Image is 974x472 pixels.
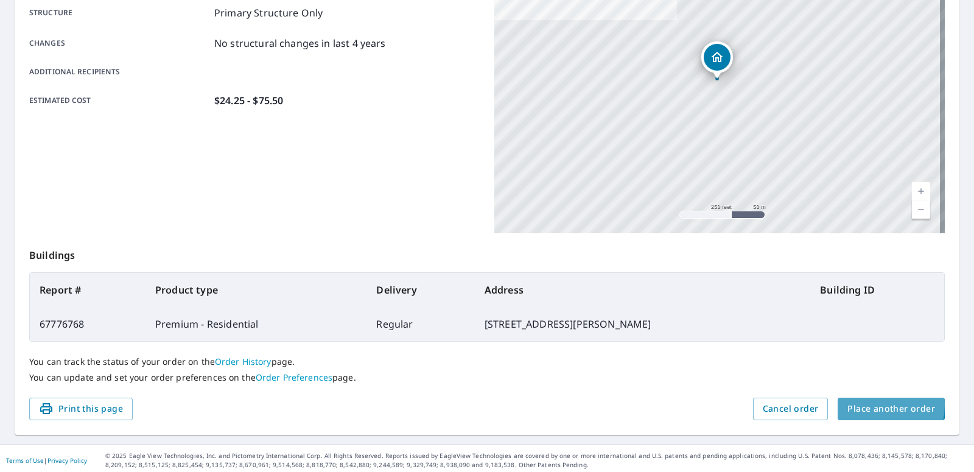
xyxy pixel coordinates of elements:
p: No structural changes in last 4 years [214,36,386,51]
span: Place another order [847,401,935,417]
th: Address [475,273,811,307]
th: Building ID [810,273,944,307]
p: You can update and set your order preferences on the page. [29,372,945,383]
a: Order History [215,356,272,367]
td: Premium - Residential [145,307,366,341]
a: Current Level 17, Zoom Out [912,200,930,219]
th: Product type [145,273,366,307]
span: Cancel order [763,401,819,417]
a: Order Preferences [256,372,332,383]
span: Print this page [39,401,123,417]
th: Report # [30,273,145,307]
p: Estimated cost [29,93,209,108]
a: Terms of Use [6,456,44,465]
p: Buildings [29,233,945,272]
button: Place another order [838,398,945,420]
p: Changes [29,36,209,51]
div: Dropped pin, building 1, Residential property, 595 Ono Rd Annville, PA 17003 [701,41,733,79]
p: Structure [29,5,209,20]
td: 67776768 [30,307,145,341]
a: Current Level 17, Zoom In [912,182,930,200]
p: | [6,457,87,464]
p: $24.25 - $75.50 [214,93,283,108]
a: Privacy Policy [47,456,87,465]
p: Primary Structure Only [214,5,323,20]
td: Regular [366,307,474,341]
th: Delivery [366,273,474,307]
p: © 2025 Eagle View Technologies, Inc. and Pictometry International Corp. All Rights Reserved. Repo... [105,451,968,470]
p: You can track the status of your order on the page. [29,356,945,367]
td: [STREET_ADDRESS][PERSON_NAME] [475,307,811,341]
button: Print this page [29,398,133,420]
p: Additional recipients [29,66,209,77]
button: Cancel order [753,398,829,420]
